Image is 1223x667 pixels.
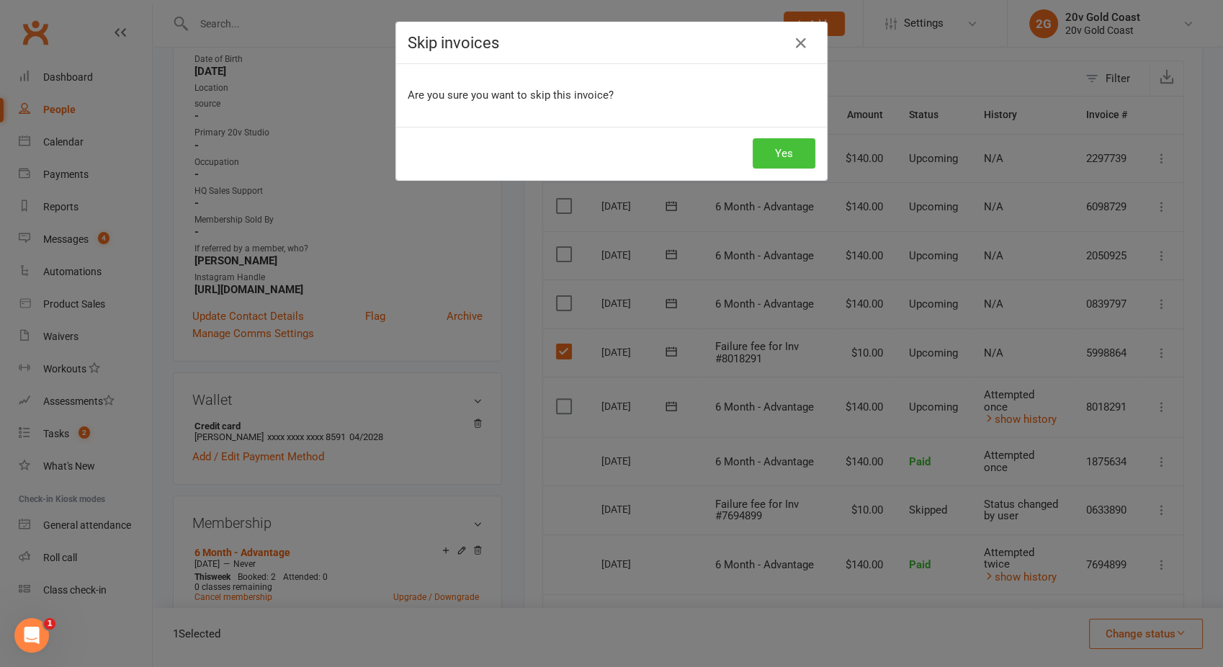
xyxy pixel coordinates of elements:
[14,618,49,653] iframe: Intercom live chat
[789,32,812,55] button: Close
[753,138,815,169] button: Yes
[408,89,614,102] span: Are you sure you want to skip this invoice?
[44,618,55,630] span: 1
[408,34,815,52] h4: Skip invoices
